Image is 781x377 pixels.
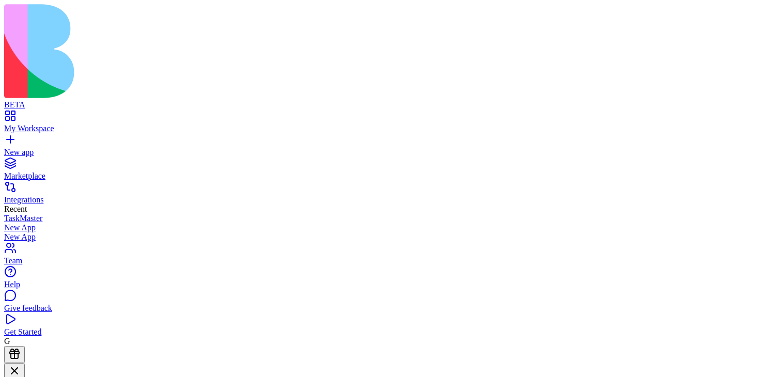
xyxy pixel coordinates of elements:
div: New app [4,148,777,157]
span: G [4,337,10,345]
div: BETA [4,100,777,109]
a: Marketplace [4,162,777,181]
div: Marketplace [4,171,777,181]
div: Team [4,256,777,265]
a: Give feedback [4,294,777,313]
a: New app [4,138,777,157]
a: Integrations [4,186,777,205]
a: Team [4,247,777,265]
a: Help [4,271,777,289]
a: TaskMaster [4,214,777,223]
a: BETA [4,91,777,109]
a: My Workspace [4,115,777,133]
div: My Workspace [4,124,777,133]
a: New App [4,232,777,242]
a: New App [4,223,777,232]
div: Give feedback [4,304,777,313]
a: Get Started [4,318,777,337]
div: Integrations [4,195,777,205]
div: Help [4,280,777,289]
img: logo [4,4,419,98]
span: Recent [4,205,27,213]
div: Get Started [4,327,777,337]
